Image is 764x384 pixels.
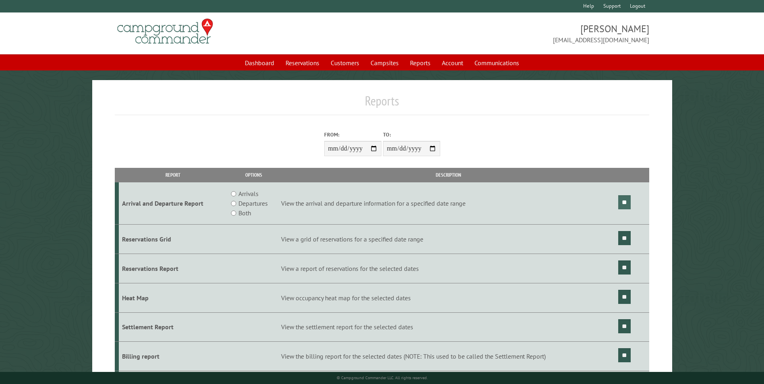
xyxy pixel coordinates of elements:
[470,55,524,70] a: Communications
[366,55,404,70] a: Campsites
[382,22,649,45] span: [PERSON_NAME] [EMAIL_ADDRESS][DOMAIN_NAME]
[280,225,617,254] td: View a grid of reservations for a specified date range
[280,168,617,182] th: Description
[119,182,227,225] td: Arrival and Departure Report
[119,283,227,312] td: Heat Map
[238,189,259,198] label: Arrivals
[324,131,381,138] label: From:
[281,55,324,70] a: Reservations
[227,168,280,182] th: Options
[383,131,440,138] label: To:
[238,208,251,218] label: Both
[280,283,617,312] td: View occupancy heat map for the selected dates
[115,93,649,115] h1: Reports
[280,312,617,342] td: View the settlement report for the selected dates
[119,168,227,182] th: Report
[337,375,428,380] small: © Campground Commander LLC. All rights reserved.
[280,182,617,225] td: View the arrival and departure information for a specified date range
[405,55,435,70] a: Reports
[119,225,227,254] td: Reservations Grid
[119,312,227,342] td: Settlement Report
[115,16,215,47] img: Campground Commander
[119,342,227,371] td: Billing report
[238,198,268,208] label: Departures
[326,55,364,70] a: Customers
[437,55,468,70] a: Account
[119,254,227,283] td: Reservations Report
[280,254,617,283] td: View a report of reservations for the selected dates
[280,342,617,371] td: View the billing report for the selected dates (NOTE: This used to be called the Settlement Report)
[240,55,279,70] a: Dashboard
